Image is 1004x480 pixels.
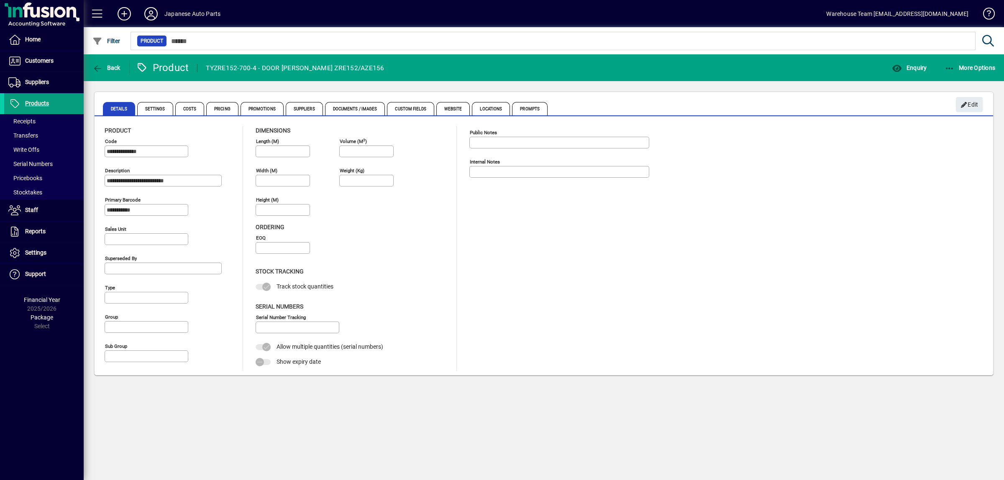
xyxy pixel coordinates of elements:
mat-label: EOQ [256,235,266,241]
a: Stocktakes [4,185,84,199]
div: Warehouse Team [EMAIL_ADDRESS][DOMAIN_NAME] [826,7,968,20]
div: Japanese Auto Parts [164,7,220,20]
mat-label: Code [105,138,117,144]
span: Track stock quantities [277,283,333,290]
mat-label: Superseded by [105,255,137,261]
span: Suppliers [286,102,323,115]
a: Knowledge Base [977,2,994,29]
a: Transfers [4,128,84,143]
mat-label: Public Notes [470,130,497,135]
button: Back [90,60,123,75]
span: Back [92,64,120,71]
span: Prompts [512,102,548,115]
span: Stocktakes [8,189,42,196]
a: Reports [4,221,84,242]
a: Home [4,29,84,50]
span: Website [436,102,470,115]
mat-label: Description [105,168,130,174]
mat-label: Type [105,285,115,291]
span: Reports [25,228,46,235]
span: Product [141,37,163,45]
span: Stock Tracking [256,268,304,275]
span: Details [103,102,135,115]
span: Settings [137,102,173,115]
span: Promotions [241,102,284,115]
button: More Options [943,60,998,75]
a: Settings [4,243,84,263]
mat-label: Length (m) [256,138,279,144]
span: Filter [92,38,120,44]
app-page-header-button: Back [84,60,130,75]
button: Profile [138,6,164,21]
mat-label: Group [105,314,118,320]
a: Staff [4,200,84,221]
span: Serial Numbers [8,161,53,167]
mat-label: Serial Number tracking [256,314,306,320]
sup: 3 [363,138,365,142]
span: Locations [472,102,510,115]
div: Product [136,61,189,74]
span: Pricing [206,102,238,115]
button: Add [111,6,138,21]
a: Write Offs [4,143,84,157]
span: Show expiry date [277,358,321,365]
span: Enquiry [892,64,927,71]
span: Staff [25,207,38,213]
a: Suppliers [4,72,84,93]
mat-label: Primary barcode [105,197,141,203]
div: TYZRE152-700-4 - DOOR [PERSON_NAME] ZRE152/AZE156 [206,61,384,75]
span: Home [25,36,41,43]
span: Financial Year [24,296,60,303]
mat-label: Height (m) [256,197,279,203]
span: Costs [175,102,205,115]
button: Enquiry [890,60,929,75]
span: Transfers [8,132,38,139]
a: Customers [4,51,84,71]
span: Support [25,271,46,277]
mat-label: Volume (m ) [340,138,367,144]
span: Products [25,100,49,107]
span: Documents / Images [325,102,385,115]
span: Product [105,127,131,134]
mat-label: Weight (Kg) [340,168,364,174]
span: Pricebooks [8,175,42,181]
span: Customers [25,57,54,64]
span: Receipts [8,118,36,125]
a: Serial Numbers [4,157,84,171]
a: Pricebooks [4,171,84,185]
span: Suppliers [25,79,49,85]
a: Support [4,264,84,285]
span: Allow multiple quantities (serial numbers) [277,343,383,350]
span: Serial Numbers [256,303,303,310]
button: Filter [90,33,123,49]
mat-label: Sub group [105,343,127,349]
span: Write Offs [8,146,39,153]
span: More Options [945,64,996,71]
mat-label: Width (m) [256,168,277,174]
mat-label: Internal Notes [470,159,500,165]
mat-label: Sales unit [105,226,126,232]
span: Ordering [256,224,284,230]
span: Dimensions [256,127,290,134]
button: Edit [956,97,983,112]
span: Package [31,314,53,321]
span: Custom Fields [387,102,434,115]
a: Receipts [4,114,84,128]
span: Settings [25,249,46,256]
span: Edit [960,98,978,112]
